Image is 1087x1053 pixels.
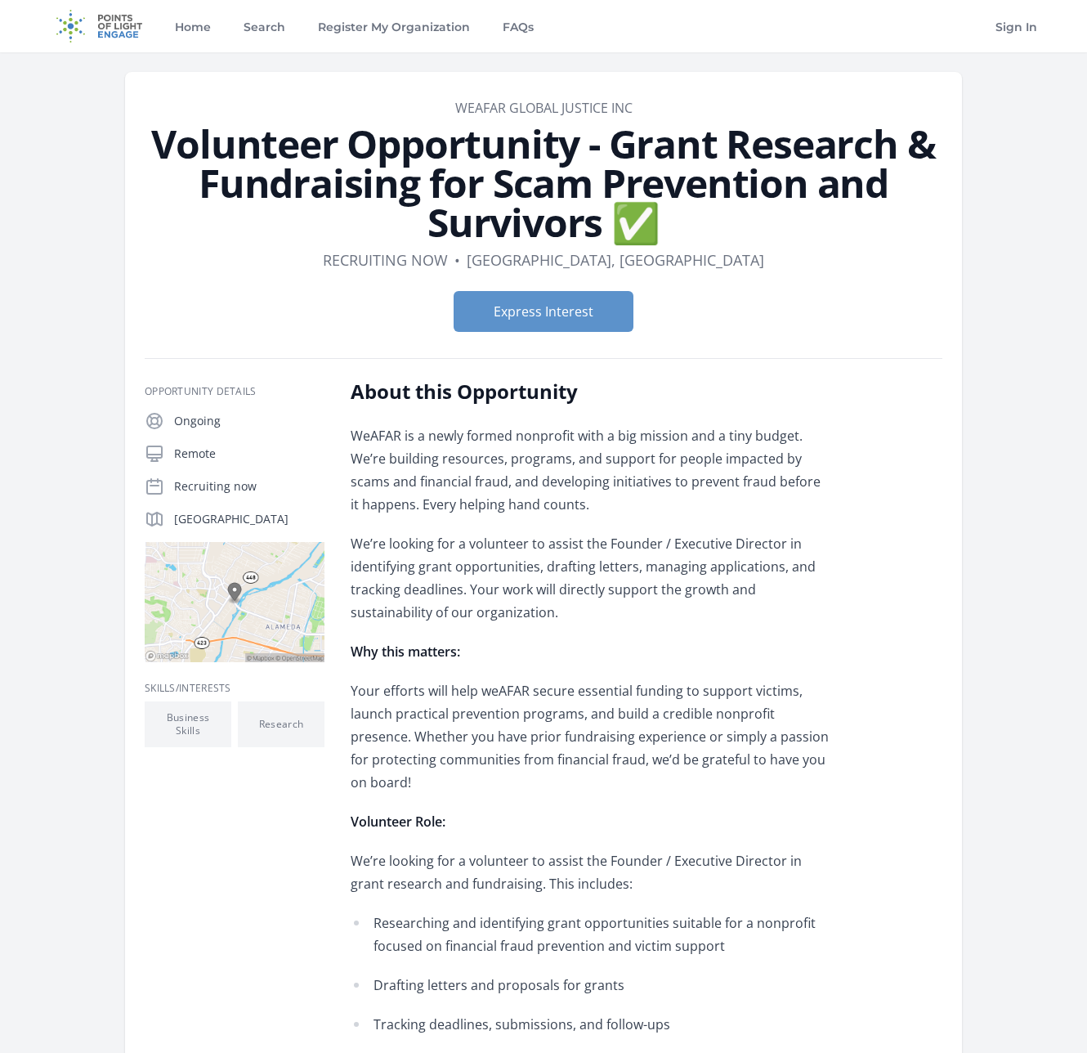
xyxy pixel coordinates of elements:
[238,701,324,747] li: Research
[145,385,324,398] h3: Opportunity Details
[454,249,460,271] div: •
[174,446,324,462] p: Remote
[454,291,633,332] button: Express Interest
[145,701,231,747] li: Business Skills
[145,682,324,695] h3: Skills/Interests
[374,974,829,997] p: Drafting letters and proposals for grants
[145,124,942,242] h1: Volunteer Opportunity - Grant Research & Fundraising for Scam Prevention and Survivors ✅
[351,532,829,624] p: We’re looking for a volunteer to assist the Founder / Executive Director in identifying grant opp...
[467,249,764,271] dd: [GEOGRAPHIC_DATA], [GEOGRAPHIC_DATA]
[455,99,633,117] a: WEAFAR GLOBAL JUSTICE INC
[351,813,445,831] strong: Volunteer Role:
[351,424,829,516] p: WeAFAR is a newly formed nonprofit with a big mission and a tiny budget. We’re building resources...
[323,249,448,271] dd: Recruiting now
[351,643,460,661] strong: Why this matters:
[351,679,829,794] p: Your efforts will help weAFAR secure essential funding to support victims, launch practical preve...
[145,542,324,662] img: Map
[374,912,829,957] p: Researching and identifying grant opportunities suitable for a nonprofit focused on financial fra...
[351,379,829,405] h2: About this Opportunity
[374,1013,829,1036] p: Tracking deadlines, submissions, and follow-ups
[174,511,324,527] p: [GEOGRAPHIC_DATA]
[174,413,324,429] p: Ongoing
[351,849,829,895] p: We’re looking for a volunteer to assist the Founder / Executive Director in grant research and fu...
[174,478,324,495] p: Recruiting now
